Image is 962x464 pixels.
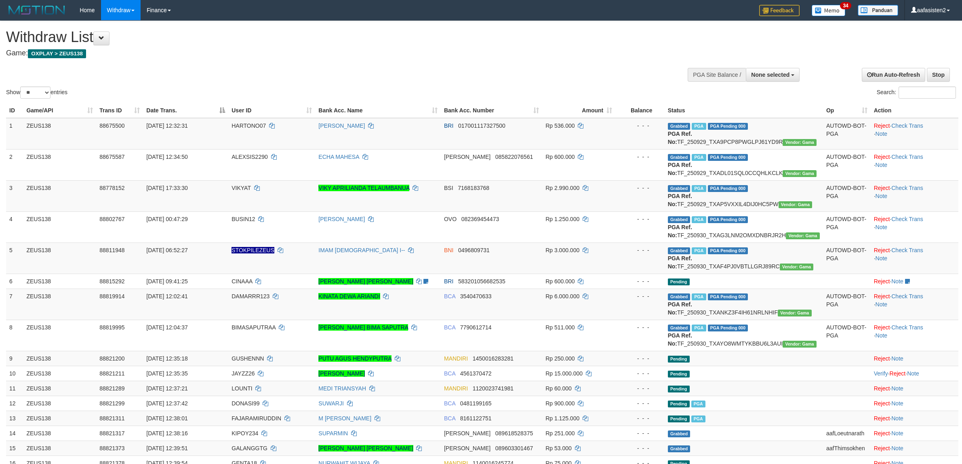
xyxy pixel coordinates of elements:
[6,180,23,211] td: 3
[812,5,846,16] img: Button%20Memo.svg
[823,211,871,243] td: AUTOWD-BOT-PGA
[783,139,817,146] span: Vendor URL: https://trx31.1velocity.biz
[871,211,958,243] td: · ·
[840,2,851,9] span: 34
[441,103,542,118] th: Bank Acc. Number: activate to sort column ascending
[495,154,533,160] span: Copy 085822076561 to clipboard
[146,445,187,451] span: [DATE] 12:39:51
[444,385,468,392] span: MANDIRI
[318,278,413,285] a: [PERSON_NAME] [PERSON_NAME]
[665,118,823,150] td: TF_250929_TXA9PCP8PWGLPJ61YD9R
[146,400,187,407] span: [DATE] 12:37:42
[6,103,23,118] th: ID
[874,430,890,437] a: Reject
[665,149,823,180] td: TF_250929_TXADL01SQL0CCQHLKCLK
[891,385,903,392] a: Note
[545,385,572,392] span: Rp 60.000
[823,149,871,180] td: AUTOWD-BOT-PGA
[708,185,748,192] span: PGA Pending
[619,384,661,392] div: - - -
[692,185,706,192] span: Marked by aafchomsokheang
[692,123,706,130] span: Marked by aaftrukkakada
[708,293,748,300] span: PGA Pending
[146,415,187,422] span: [DATE] 12:38:01
[232,278,252,285] span: CINAAA
[6,274,23,289] td: 6
[318,430,348,437] a: SUPARMIN
[96,103,143,118] th: Trans ID: activate to sort column ascending
[823,426,871,441] td: aafLoeutnarath
[146,324,187,331] span: [DATE] 12:04:37
[668,325,690,331] span: Grabbed
[23,211,96,243] td: ZEUS138
[146,247,187,253] span: [DATE] 06:52:27
[6,243,23,274] td: 5
[783,170,817,177] span: Vendor URL: https://trx31.1velocity.biz
[823,320,871,351] td: AUTOWD-BOT-PGA
[708,247,748,254] span: PGA Pending
[874,445,890,451] a: Reject
[874,355,890,362] a: Reject
[23,441,96,456] td: ZEUS138
[460,400,492,407] span: Copy 0481199165 to clipboard
[232,293,269,299] span: DAMARRR123
[99,185,124,191] span: 88778152
[146,216,187,222] span: [DATE] 00:47:29
[6,396,23,411] td: 12
[668,445,690,452] span: Grabbed
[146,430,187,437] span: [DATE] 12:38:16
[99,247,124,253] span: 88811948
[619,354,661,363] div: - - -
[460,324,492,331] span: Copy 7790612714 to clipboard
[668,356,690,363] span: Pending
[779,201,813,208] span: Vendor URL: https://trx31.1velocity.biz
[871,396,958,411] td: ·
[545,185,579,191] span: Rp 2.990.000
[28,49,86,58] span: OXPLAY > ZEUS138
[746,68,800,82] button: None selected
[871,426,958,441] td: ·
[668,131,692,145] b: PGA Ref. No:
[23,320,96,351] td: ZEUS138
[891,430,903,437] a: Note
[891,278,903,285] a: Note
[545,400,575,407] span: Rp 900.000
[495,445,533,451] span: Copy 089603301467 to clipboard
[545,216,579,222] span: Rp 1.250.000
[874,247,890,253] a: Reject
[874,278,890,285] a: Reject
[668,247,690,254] span: Grabbed
[318,293,380,299] a: KINATA DEWA ARIANDI
[318,385,366,392] a: MEDI TRIANSYAH
[619,246,661,254] div: - - -
[876,332,888,339] a: Note
[871,351,958,366] td: ·
[473,385,514,392] span: Copy 1120023741981 to clipboard
[23,366,96,381] td: ZEUS138
[232,445,267,451] span: GALANGGTG
[458,278,505,285] span: Copy 583201056682535 to clipboard
[99,216,124,222] span: 88802767
[545,445,572,451] span: Rp 53.000
[708,154,748,161] span: PGA Pending
[458,122,505,129] span: Copy 017001117327500 to clipboard
[444,216,457,222] span: OVO
[460,415,492,422] span: Copy 8161122751 to clipboard
[99,355,124,362] span: 88821200
[23,118,96,150] td: ZEUS138
[99,122,124,129] span: 88675500
[619,292,661,300] div: - - -
[146,122,187,129] span: [DATE] 12:32:31
[545,122,575,129] span: Rp 536.000
[20,86,51,99] select: Showentries
[318,216,365,222] a: [PERSON_NAME]
[823,103,871,118] th: Op: activate to sort column ascending
[668,430,690,437] span: Grabbed
[6,118,23,150] td: 1
[542,103,615,118] th: Amount: activate to sort column ascending
[876,131,888,137] a: Note
[146,293,187,299] span: [DATE] 12:02:41
[871,411,958,426] td: ·
[619,444,661,452] div: - - -
[545,247,579,253] span: Rp 3.000.000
